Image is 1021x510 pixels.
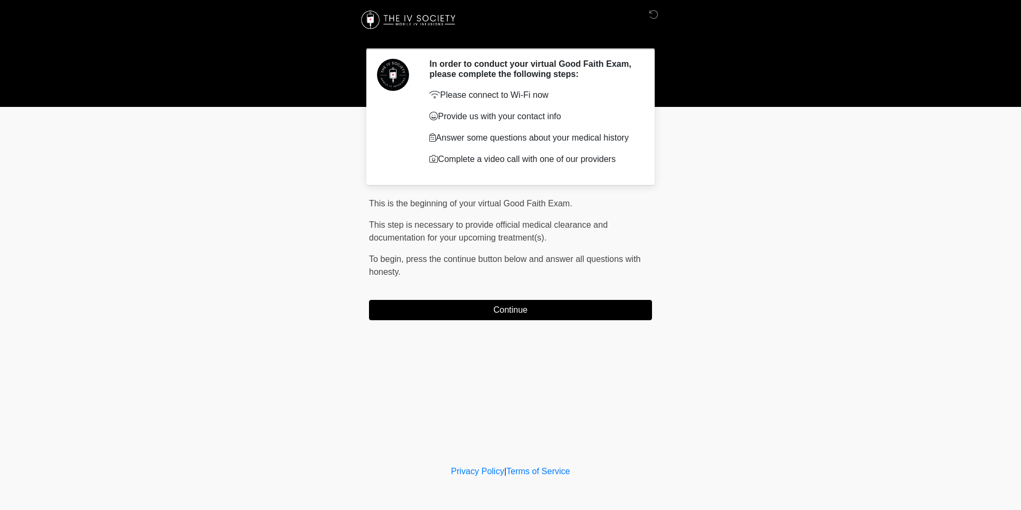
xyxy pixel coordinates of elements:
p: Provide us with your contact info [429,110,636,123]
p: Answer some questions about your medical history [429,132,636,144]
p: Please connect to Wi-Fi now [429,89,636,102]
img: The IV Society Logo [358,8,460,32]
a: | [504,467,506,476]
span: This step is necessary to provide official medical clearance and documentation for your upcoming ... [369,220,608,242]
img: Agent Avatar [377,59,409,91]
button: Continue [369,300,652,320]
p: Complete a video call with one of our providers [429,153,636,166]
h2: In order to conduct your virtual Good Faith Exam, please complete the following steps: [429,59,636,79]
a: Terms of Service [506,467,570,476]
a: Privacy Policy [451,467,505,476]
span: This is the beginning of your virtual Good Faith Exam. [369,199,572,208]
span: To begin, ﻿﻿﻿﻿﻿﻿﻿press the continue button below and answer all questions with honesty. [369,254,641,276]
